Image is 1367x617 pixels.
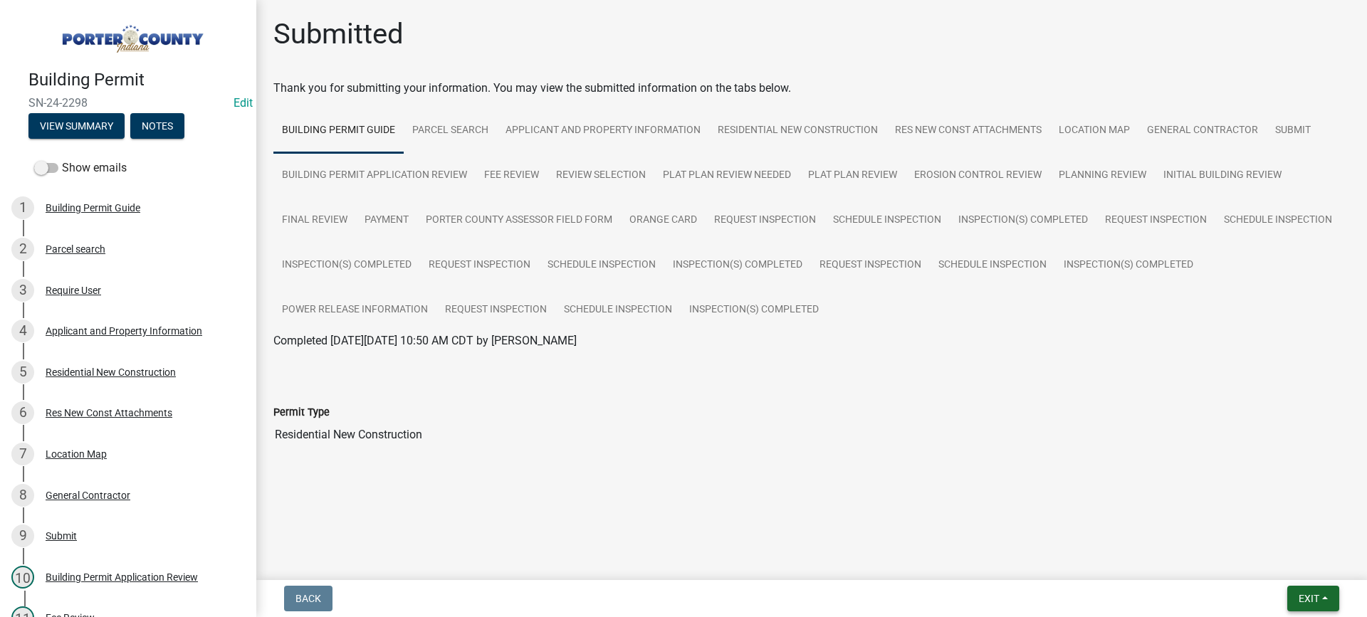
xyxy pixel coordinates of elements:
[273,153,476,199] a: Building Permit Application Review
[130,121,184,132] wm-modal-confirm: Notes
[476,153,548,199] a: Fee Review
[11,279,34,302] div: 3
[46,244,105,254] div: Parcel search
[621,198,706,243] a: Orange Card
[548,153,654,199] a: Review Selection
[1155,153,1290,199] a: Initial Building Review
[1050,153,1155,199] a: Planning Review
[654,153,800,199] a: Plat Plan Review Needed
[709,108,886,154] a: Residential New Construction
[11,238,34,260] div: 2
[681,288,827,333] a: Inspection(s) Completed
[273,334,577,347] span: Completed [DATE][DATE] 10:50 AM CDT by [PERSON_NAME]
[46,367,176,377] div: Residential New Construction
[273,80,1350,97] div: Thank you for submitting your information. You may view the submitted information on the tabs below.
[356,198,417,243] a: Payment
[46,490,130,500] div: General Contractor
[273,408,330,418] label: Permit Type
[1299,593,1319,604] span: Exit
[273,198,356,243] a: Final Review
[664,243,811,288] a: Inspection(s) Completed
[273,108,404,154] a: Building Permit Guide
[46,285,101,295] div: Require User
[800,153,906,199] a: Plat Plan Review
[46,408,172,418] div: Res New Const Attachments
[273,243,420,288] a: Inspection(s) Completed
[46,326,202,336] div: Applicant and Property Information
[1050,108,1138,154] a: Location Map
[706,198,824,243] a: Request Inspection
[824,198,950,243] a: Schedule Inspection
[11,524,34,547] div: 9
[1138,108,1267,154] a: General Contractor
[28,121,125,132] wm-modal-confirm: Summary
[417,198,621,243] a: Porter County Assessor Field Form
[11,443,34,465] div: 7
[555,288,681,333] a: Schedule Inspection
[273,17,404,51] h1: Submitted
[234,96,253,110] a: Edit
[28,15,234,55] img: Porter County, Indiana
[295,593,321,604] span: Back
[11,196,34,219] div: 1
[1215,198,1341,243] a: Schedule Inspection
[950,198,1096,243] a: Inspection(s) Completed
[436,288,555,333] a: Request Inspection
[34,159,127,176] label: Show emails
[11,320,34,342] div: 4
[28,96,228,110] span: SN-24-2298
[234,96,253,110] wm-modal-confirm: Edit Application Number
[1055,243,1202,288] a: Inspection(s) Completed
[1096,198,1215,243] a: Request Inspection
[930,243,1055,288] a: Schedule Inspection
[497,108,709,154] a: Applicant and Property Information
[46,449,107,459] div: Location Map
[11,566,34,589] div: 10
[404,108,497,154] a: Parcel search
[46,531,77,541] div: Submit
[46,203,140,213] div: Building Permit Guide
[1287,586,1339,611] button: Exit
[273,288,436,333] a: Power Release Information
[130,113,184,139] button: Notes
[906,153,1050,199] a: Erosion Control Review
[11,401,34,424] div: 6
[539,243,664,288] a: Schedule Inspection
[811,243,930,288] a: Request Inspection
[284,586,332,611] button: Back
[11,484,34,507] div: 8
[886,108,1050,154] a: Res New Const Attachments
[46,572,198,582] div: Building Permit Application Review
[420,243,539,288] a: Request Inspection
[1267,108,1319,154] a: Submit
[11,361,34,384] div: 5
[28,70,245,90] h4: Building Permit
[28,113,125,139] button: View Summary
